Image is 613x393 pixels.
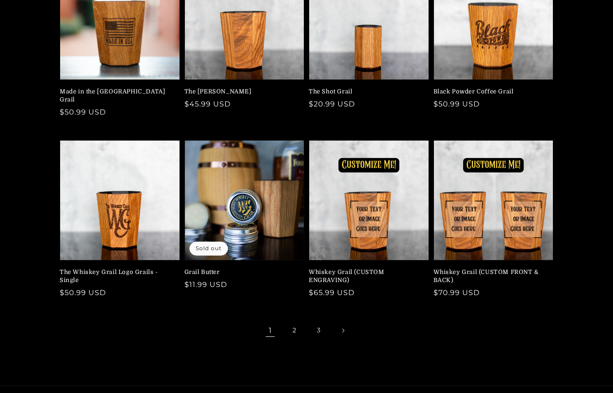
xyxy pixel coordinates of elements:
a: Grail Butter [184,268,299,276]
span: Page 1 [260,321,280,340]
a: The Shot Grail [309,88,424,96]
a: Whiskey Grail (CUSTOM ENGRAVING) [309,268,424,284]
nav: Pagination [60,321,553,340]
a: Page 2 [285,321,304,340]
a: Whiskey Grail (CUSTOM FRONT & BACK) [433,268,548,284]
a: Made in the [GEOGRAPHIC_DATA] Grail [60,88,175,104]
a: The Whiskey Grail Logo Grails - Single [60,268,175,284]
a: Next page [333,321,353,340]
a: Black Powder Coffee Grail [433,88,548,96]
a: Page 3 [309,321,328,340]
a: The [PERSON_NAME] [184,88,299,96]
